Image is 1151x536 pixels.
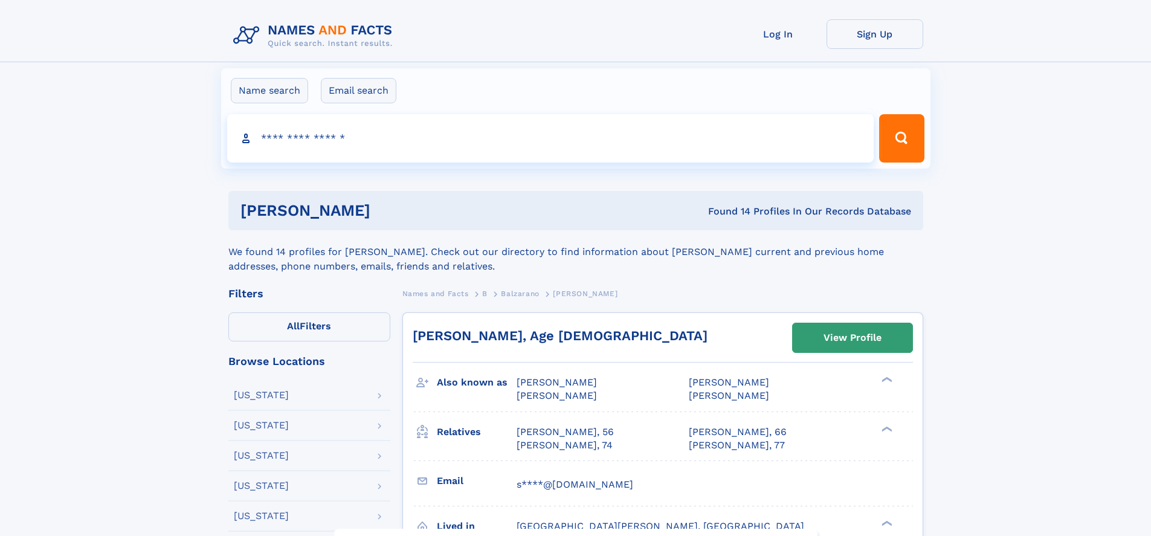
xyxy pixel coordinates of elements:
[501,286,539,301] a: Balzarano
[689,425,787,439] a: [PERSON_NAME], 66
[228,288,390,299] div: Filters
[240,203,540,218] h1: [PERSON_NAME]
[234,390,289,400] div: [US_STATE]
[689,439,785,452] a: [PERSON_NAME], 77
[228,356,390,367] div: Browse Locations
[879,425,893,433] div: ❯
[879,376,893,384] div: ❯
[482,289,488,298] span: B
[234,481,289,491] div: [US_STATE]
[228,19,402,52] img: Logo Names and Facts
[517,439,613,452] a: [PERSON_NAME], 74
[689,376,769,388] span: [PERSON_NAME]
[437,372,517,393] h3: Also known as
[228,312,390,341] label: Filters
[824,324,882,352] div: View Profile
[234,511,289,521] div: [US_STATE]
[228,230,923,274] div: We found 14 profiles for [PERSON_NAME]. Check out our directory to find information about [PERSON...
[517,376,597,388] span: [PERSON_NAME]
[231,78,308,103] label: Name search
[234,421,289,430] div: [US_STATE]
[553,289,617,298] span: [PERSON_NAME]
[730,19,827,49] a: Log In
[879,114,924,163] button: Search Button
[413,328,708,343] a: [PERSON_NAME], Age [DEMOGRAPHIC_DATA]
[517,520,804,532] span: [GEOGRAPHIC_DATA][PERSON_NAME], [GEOGRAPHIC_DATA]
[501,289,539,298] span: Balzarano
[321,78,396,103] label: Email search
[437,422,517,442] h3: Relatives
[689,390,769,401] span: [PERSON_NAME]
[402,286,469,301] a: Names and Facts
[539,205,911,218] div: Found 14 Profiles In Our Records Database
[517,425,614,439] a: [PERSON_NAME], 56
[234,451,289,460] div: [US_STATE]
[517,390,597,401] span: [PERSON_NAME]
[437,471,517,491] h3: Email
[227,114,874,163] input: search input
[287,320,300,332] span: All
[879,519,893,527] div: ❯
[827,19,923,49] a: Sign Up
[482,286,488,301] a: B
[793,323,912,352] a: View Profile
